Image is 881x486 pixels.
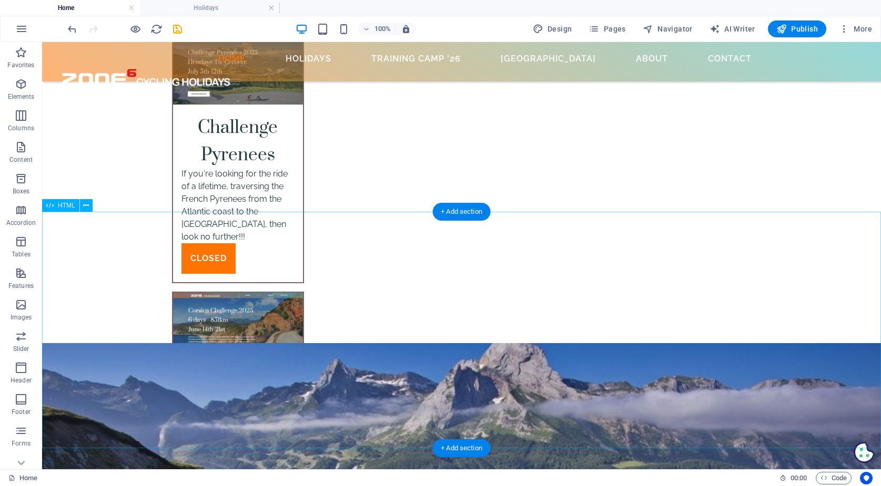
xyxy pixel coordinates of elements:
h4: Holidays [140,2,280,14]
p: Favorites [7,61,34,69]
button: Publish [768,20,826,37]
button: Design [529,20,576,37]
button: Navigator [639,20,697,37]
p: Features [8,282,34,290]
a: Click to cancel selection. Double-click to open Pages [8,472,37,484]
button: Usercentrics [860,472,873,484]
span: AI Writer [710,24,755,34]
p: Slider [13,345,29,353]
span: Navigator [643,24,693,34]
p: Elements [8,92,35,101]
p: Boxes [13,187,30,195]
p: Forms [12,439,31,448]
p: Header [11,376,32,385]
div: + Add section [432,203,491,221]
button: More [835,20,876,37]
button: AI Writer [705,20,760,37]
div: + Add section [432,439,491,457]
i: Save (Ctrl+S) [171,23,184,35]
i: Undo: Delete elements (Ctrl+Z) [66,23,78,35]
p: Images [11,313,32,322]
p: Accordion [6,219,36,227]
button: Code [816,472,852,484]
h6: Session time [779,472,807,484]
button: undo [66,23,78,35]
i: On resize automatically adjust zoom level to fit chosen device. [401,24,411,34]
span: More [839,24,872,34]
p: Footer [12,408,31,416]
button: save [171,23,184,35]
button: 100% [358,23,396,35]
h6: 100% [374,23,391,35]
span: Pages [589,24,625,34]
span: Publish [776,24,818,34]
div: Design (Ctrl+Alt+Y) [529,20,576,37]
i: Reload page [150,23,163,35]
svg: Cookie Preferences [812,400,833,421]
button: Pages [584,20,630,37]
p: Columns [8,124,34,132]
p: Content [9,156,33,164]
span: : [798,474,799,482]
span: HTML [58,202,75,209]
span: Design [533,24,572,34]
p: Tables [12,250,31,258]
span: Code [821,472,847,484]
button: reload [150,23,163,35]
span: 00 00 [791,472,807,484]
